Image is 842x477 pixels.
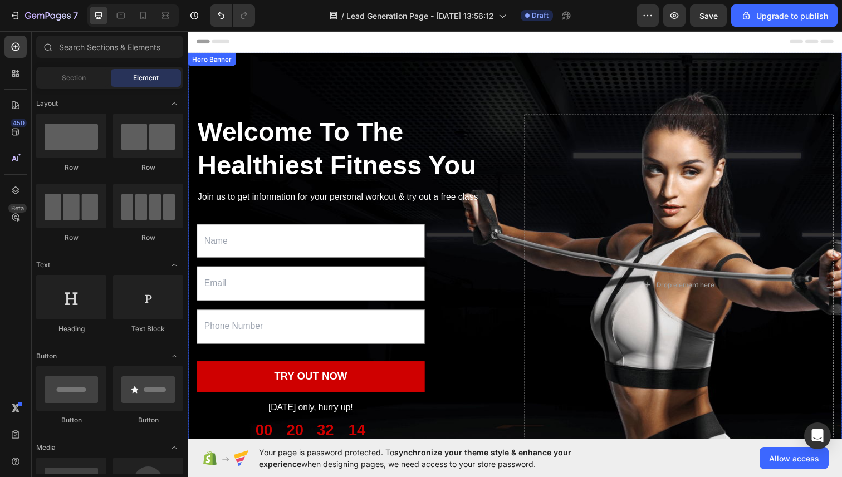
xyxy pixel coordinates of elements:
[36,36,183,58] input: Search Sections & Elements
[113,233,183,243] div: Row
[36,260,50,270] span: Text
[165,347,183,365] span: Toggle open
[73,9,78,22] p: 7
[165,439,183,456] span: Toggle open
[36,324,106,334] div: Heading
[346,10,494,22] span: Lead Generation Page - [DATE] 13:56:12
[188,31,842,439] iframe: Design area
[165,95,183,112] span: Toggle open
[36,442,56,453] span: Media
[731,4,838,27] button: Upgrade to publish
[741,10,828,22] div: Upgrade to publish
[690,4,727,27] button: Save
[68,399,87,419] div: 00
[11,119,27,127] div: 450
[478,255,537,264] div: Drop element here
[259,448,571,469] span: synchronize your theme style & enhance your experience
[760,447,829,469] button: Allow access
[133,73,159,83] span: Element
[532,11,549,21] span: Draft
[4,4,83,27] button: 7
[699,11,718,21] span: Save
[769,453,819,464] span: Allow access
[113,415,183,425] div: Button
[36,163,106,173] div: Row
[113,163,183,173] div: Row
[36,415,106,425] div: Button
[8,204,27,213] div: Beta
[101,399,118,419] div: 20
[131,399,150,419] div: 32
[210,4,255,27] div: Undo/Redo
[36,351,57,361] span: Button
[165,256,183,274] span: Toggle open
[62,73,86,83] span: Section
[163,399,182,419] div: 14
[113,324,183,334] div: Text Block
[2,24,47,35] div: Hero Banner
[36,99,58,109] span: Layout
[804,422,831,449] div: Open Intercom Messenger
[341,10,344,22] span: /
[36,233,106,243] div: Row
[259,446,615,470] span: Your page is password protected. To when designing pages, we need access to your store password.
